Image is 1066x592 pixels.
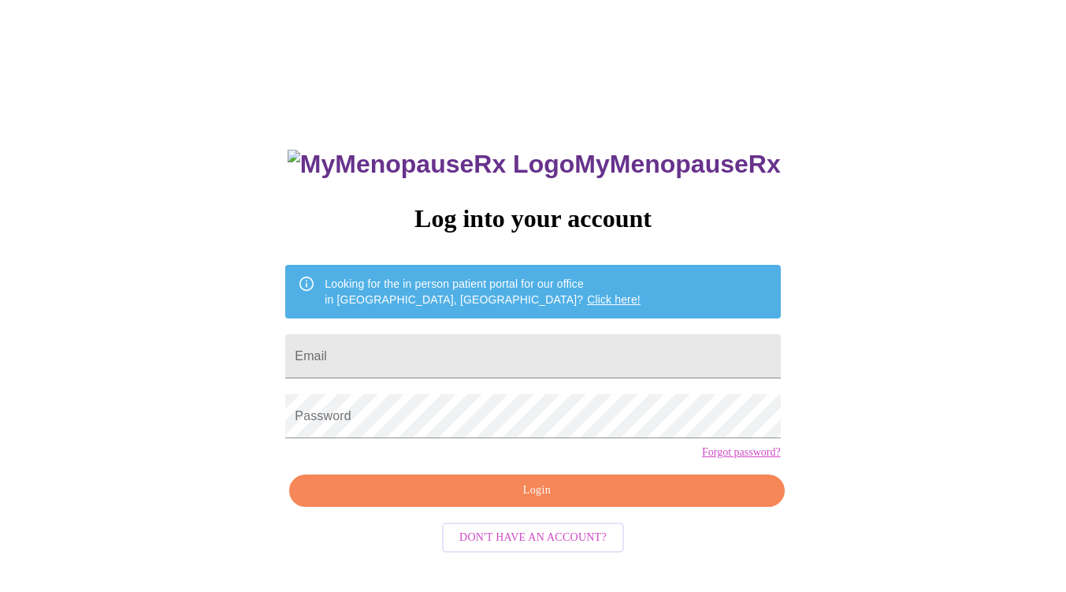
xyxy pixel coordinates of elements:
h3: Log into your account [285,204,780,233]
div: Looking for the in person patient portal for our office in [GEOGRAPHIC_DATA], [GEOGRAPHIC_DATA]? [325,270,641,314]
span: Don't have an account? [459,528,607,548]
button: Login [289,475,784,507]
a: Forgot password? [702,446,781,459]
img: MyMenopauseRx Logo [288,150,574,179]
h3: MyMenopauseRx [288,150,781,179]
button: Don't have an account? [442,523,624,553]
a: Don't have an account? [438,530,628,543]
span: Login [307,481,766,501]
a: Click here! [587,293,641,306]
